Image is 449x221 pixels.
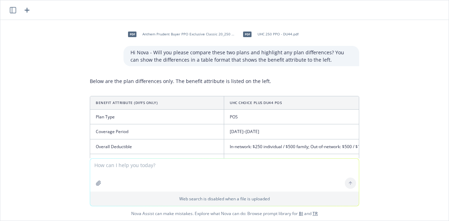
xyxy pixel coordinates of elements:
[90,154,224,168] td: Out-of-Pocket Maximum
[90,124,224,139] td: Coverage Period
[128,32,136,37] span: pdf
[90,77,359,85] p: Below are the plan differences only. The benefit attribute is listed on the left.
[130,49,352,63] p: Hi Nova - Will you please compare these two plans and highlight any plan differences? You can sho...
[142,32,234,36] span: Anthem Prudent Buyer PPO Exclusive Classic 20_250 admit_125 OP_CA_PPO_Large Group_9Q4Z.pdf
[123,26,236,43] div: pdfAnthem Prudent Buyer PPO Exclusive Classic 20_250 admit_125 OP_CA_PPO_Large Group_9Q4Z.pdf
[94,196,355,202] p: Web search is disabled when a file is uploaded
[3,206,446,221] span: Nova Assist can make mistakes. Explore what Nova can do: Browse prompt library for and
[90,139,224,154] td: Overall Deductible
[313,210,318,216] a: TR
[257,32,299,36] span: UHC 250 PPO - DU44.pdf
[90,110,224,124] td: Plan Type
[90,96,224,110] th: Benefit Attribute (diffs only)
[239,26,300,43] div: pdfUHC 250 PPO - DU44.pdf
[243,32,252,37] span: pdf
[299,210,303,216] a: BI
